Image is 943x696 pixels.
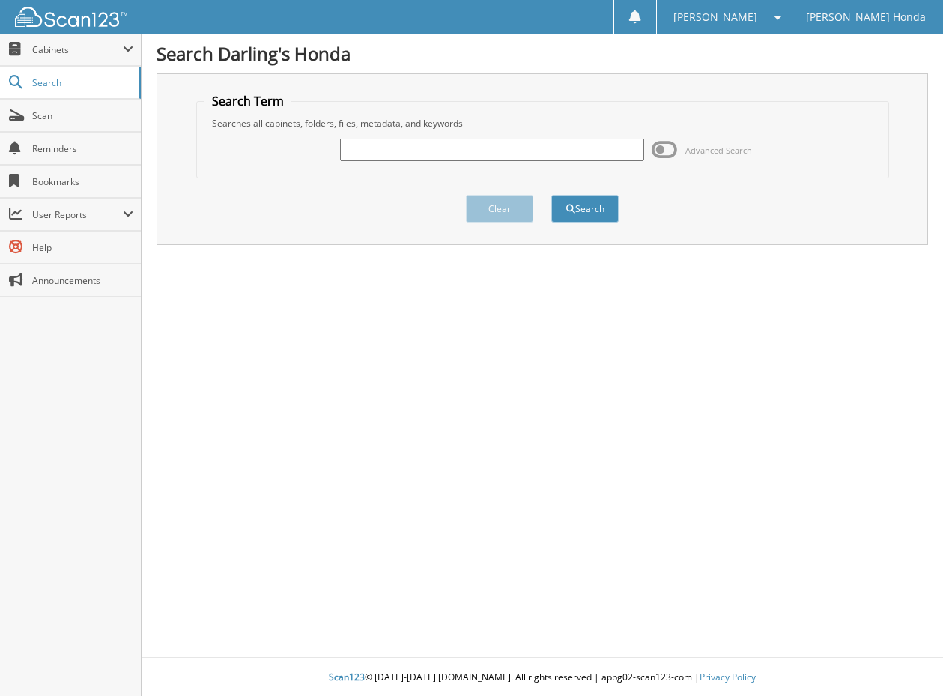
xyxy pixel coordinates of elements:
[32,142,133,155] span: Reminders
[685,145,752,156] span: Advanced Search
[204,93,291,109] legend: Search Term
[32,175,133,188] span: Bookmarks
[157,41,928,66] h1: Search Darling's Honda
[551,195,619,223] button: Search
[204,117,881,130] div: Searches all cabinets, folders, files, metadata, and keywords
[868,624,943,696] iframe: Chat Widget
[32,109,133,122] span: Scan
[32,208,123,221] span: User Reports
[32,43,123,56] span: Cabinets
[32,241,133,254] span: Help
[32,274,133,287] span: Announcements
[673,13,757,22] span: [PERSON_NAME]
[15,7,127,27] img: scan123-logo-white.svg
[32,76,131,89] span: Search
[142,659,943,696] div: © [DATE]-[DATE] [DOMAIN_NAME]. All rights reserved | appg02-scan123-com |
[329,671,365,683] span: Scan123
[806,13,926,22] span: [PERSON_NAME] Honda
[700,671,756,683] a: Privacy Policy
[466,195,533,223] button: Clear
